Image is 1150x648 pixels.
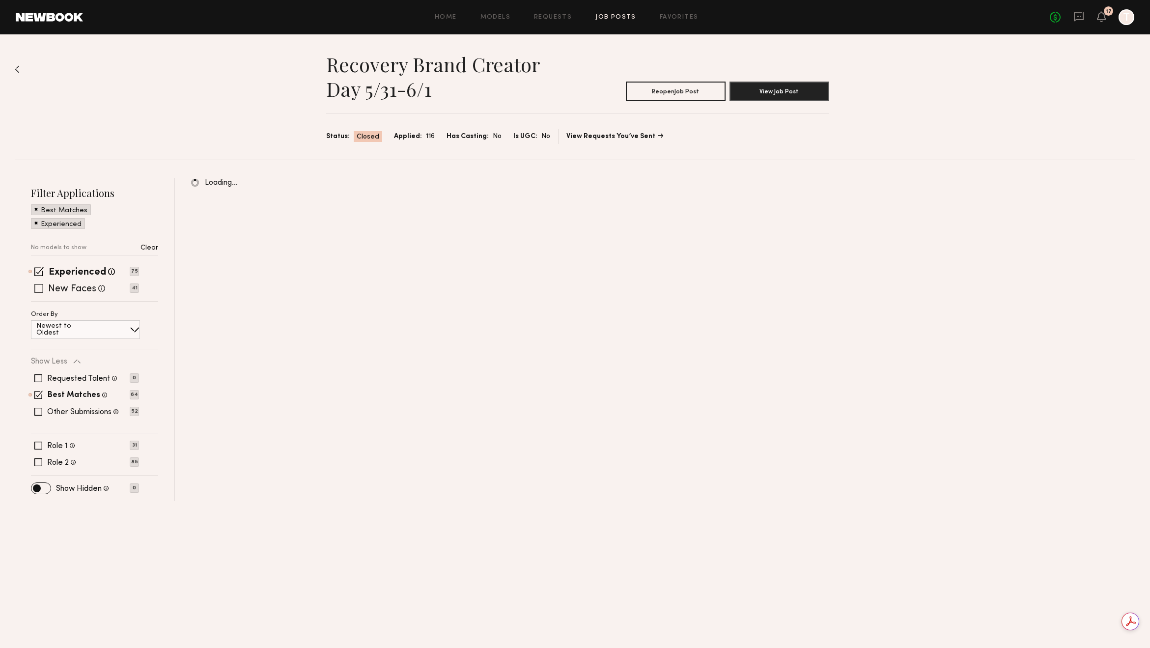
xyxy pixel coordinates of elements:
[729,82,829,101] button: View Job Post
[36,323,95,337] p: Newest to Oldest
[447,131,489,142] span: Has Casting:
[47,375,110,383] label: Requested Talent
[140,245,158,252] p: Clear
[493,131,502,142] span: No
[534,14,572,21] a: Requests
[357,132,379,142] span: Closed
[541,131,550,142] span: No
[41,221,82,228] p: Experienced
[480,14,510,21] a: Models
[205,179,238,187] span: Loading…
[130,441,139,450] p: 31
[31,311,58,318] p: Order By
[47,459,69,467] label: Role 2
[31,245,86,251] p: No models to show
[326,131,350,142] span: Status:
[31,358,67,366] p: Show Less
[626,82,726,101] button: ReopenJob Post
[394,131,422,142] span: Applied:
[15,65,20,73] img: Back to previous page
[566,133,663,140] a: View Requests You’ve Sent
[1106,9,1112,14] div: 17
[130,483,139,493] p: 0
[130,267,139,276] p: 75
[426,131,435,142] span: 116
[513,131,537,142] span: Is UGC:
[660,14,699,21] a: Favorites
[595,14,636,21] a: Job Posts
[41,207,87,214] p: Best Matches
[326,52,578,101] h1: Recovery Brand Creator Day 5/31-6/1
[130,283,139,293] p: 41
[48,392,100,399] label: Best Matches
[47,408,112,416] label: Other Submissions
[130,457,139,467] p: 85
[130,373,139,383] p: 0
[130,407,139,416] p: 52
[48,284,96,294] label: New Faces
[31,186,158,199] h2: Filter Applications
[435,14,457,21] a: Home
[56,485,102,493] label: Show Hidden
[130,390,139,399] p: 64
[1119,9,1134,25] a: T
[47,442,68,450] label: Role 1
[49,268,106,278] label: Experienced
